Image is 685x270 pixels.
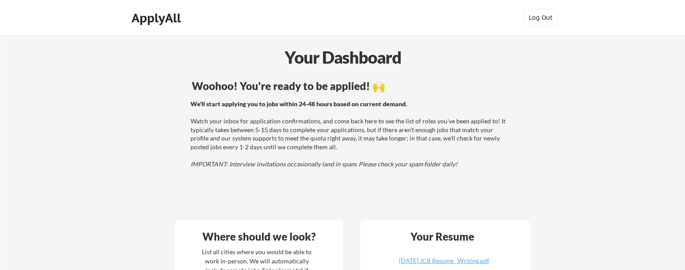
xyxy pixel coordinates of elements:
strong: We'll start applying you to jobs within 24-48 hours based on current demand. [190,100,407,108]
button: Log Out [523,9,558,26]
div: ApplyAll [132,11,183,25]
div: Woohoo! You're ready to be applied! 🙌 [192,81,509,91]
div: [DATE] JCB Resume _Writing.pdf [392,258,496,264]
div: Watch your inbox for application confirmations, and come back here to see the list of roles you'v... [190,100,508,169]
div: Where should we look? [177,231,341,242]
div: Your Resume [399,231,486,242]
div: Your Dashboard [1,45,685,70]
em: IMPORTANT: Interview invitations occasionally land in spam. Please check your spam folder daily! [190,160,458,168]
